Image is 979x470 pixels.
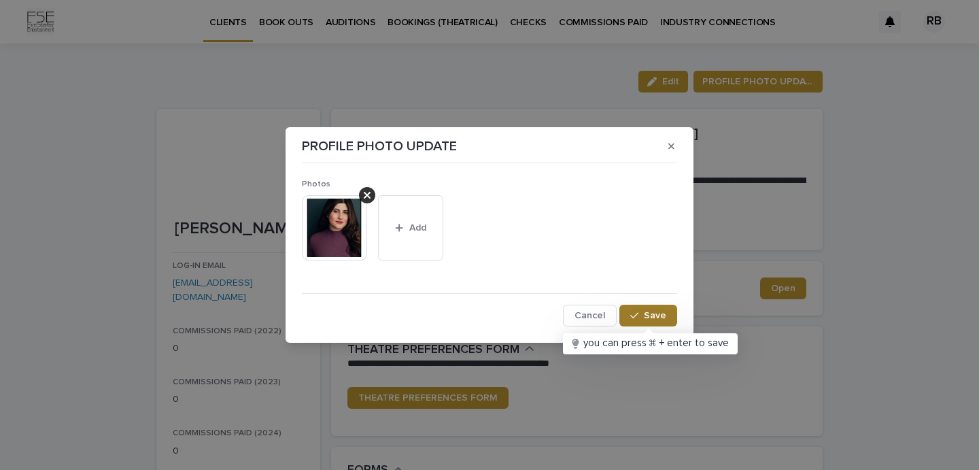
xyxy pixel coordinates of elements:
[619,305,677,326] button: Save
[574,311,605,320] span: Cancel
[302,180,330,188] span: Photos
[644,311,666,320] span: Save
[563,305,617,326] button: Cancel
[378,195,443,261] button: Add
[409,223,426,233] span: Add
[302,138,457,154] p: PROFILE PHOTO UPDATE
